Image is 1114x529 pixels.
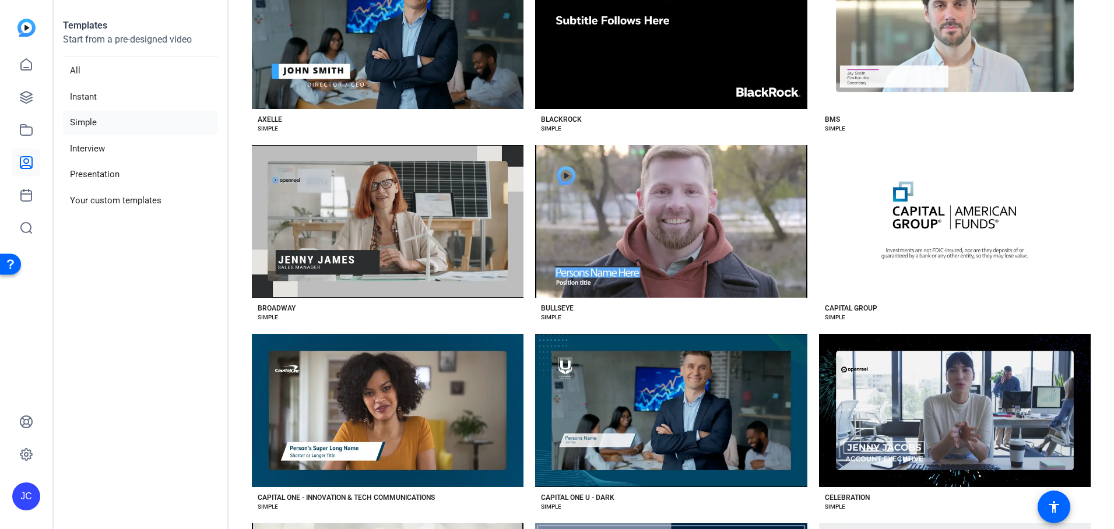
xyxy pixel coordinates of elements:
div: CAPITAL ONE - INNOVATION & TECH COMMUNICATIONS [258,493,435,502]
li: Simple [63,111,218,135]
li: Your custom templates [63,189,218,213]
li: All [63,59,218,83]
div: SIMPLE [541,313,561,322]
button: Template image [252,145,523,298]
div: SIMPLE [258,313,278,322]
div: SIMPLE [258,124,278,133]
img: blue-gradient.svg [17,19,36,37]
li: Presentation [63,163,218,186]
div: BROADWAY [258,304,296,313]
li: Interview [63,137,218,161]
div: BLACKROCK [541,115,582,124]
div: SIMPLE [258,502,278,512]
li: Instant [63,85,218,109]
button: Template image [535,145,807,298]
div: CELEBRATION [825,493,870,502]
div: SIMPLE [825,124,845,133]
div: SIMPLE [825,502,845,512]
button: Template image [252,334,523,486]
mat-icon: accessibility [1047,500,1061,514]
div: SIMPLE [541,124,561,133]
div: CAPITAL GROUP [825,304,877,313]
div: CAPITAL ONE U - DARK [541,493,614,502]
button: Template image [819,334,1091,486]
div: BULLSEYE [541,304,574,313]
div: BMS [825,115,840,124]
div: SIMPLE [825,313,845,322]
div: AXELLE [258,115,282,124]
button: Template image [535,334,807,486]
div: SIMPLE [541,502,561,512]
div: JC [12,482,40,510]
strong: Templates [63,20,107,31]
p: Start from a pre-designed video [63,33,218,57]
button: Template image [819,145,1091,298]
